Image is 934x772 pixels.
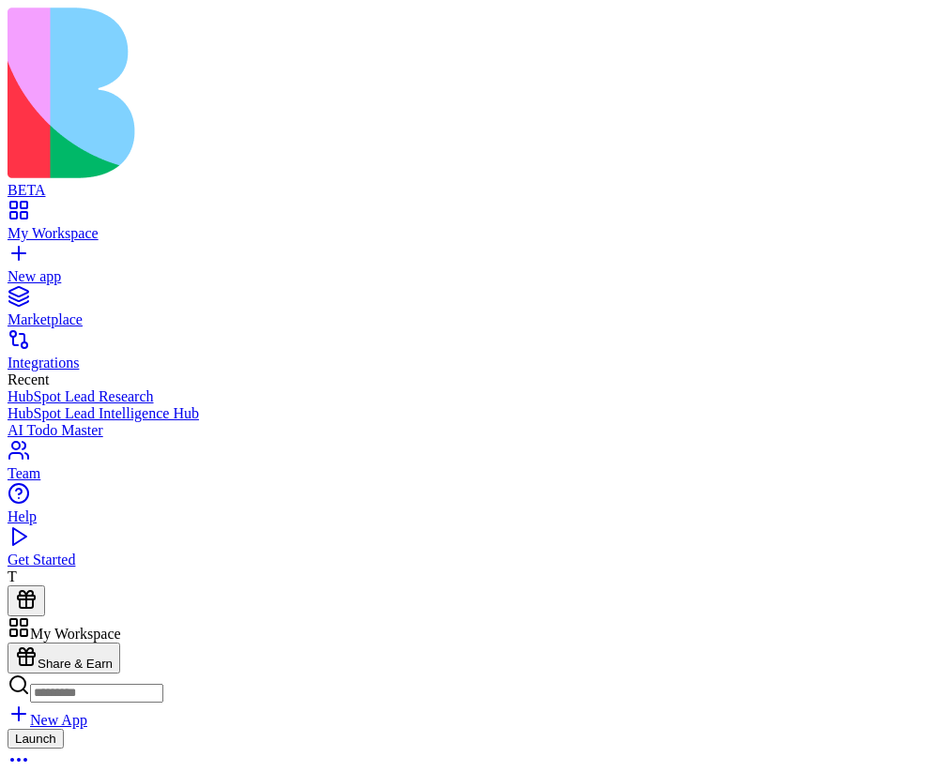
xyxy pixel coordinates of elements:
[8,465,926,482] div: Team
[8,712,87,728] a: New App
[30,626,121,642] span: My Workspace
[8,422,926,439] a: AI Todo Master
[8,371,49,387] span: Recent
[8,729,64,749] button: Launch
[8,338,926,371] a: Integrations
[8,208,926,242] a: My Workspace
[8,508,926,525] div: Help
[8,568,17,584] span: T
[8,165,926,199] a: BETA
[8,295,926,328] a: Marketplace
[38,657,113,671] span: Share & Earn
[8,251,926,285] a: New app
[8,268,926,285] div: New app
[8,225,926,242] div: My Workspace
[8,311,926,328] div: Marketplace
[8,492,926,525] a: Help
[8,388,926,405] a: HubSpot Lead Research
[8,552,926,568] div: Get Started
[8,643,120,674] button: Share & Earn
[8,405,926,422] a: HubSpot Lead Intelligence Hub
[8,448,926,482] a: Team
[8,8,762,178] img: logo
[8,182,926,199] div: BETA
[8,355,926,371] div: Integrations
[8,535,926,568] a: Get Started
